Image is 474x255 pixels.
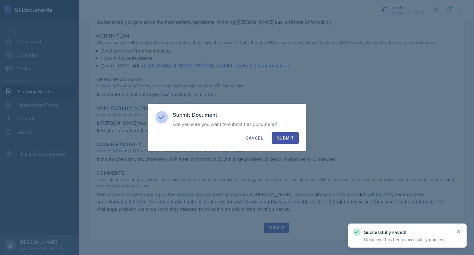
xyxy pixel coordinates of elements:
[246,135,263,141] div: Cancel
[173,121,299,127] p: Are you sure you want to submit this document?
[364,236,451,243] p: Document has been successfully updated
[364,229,451,235] p: Successfully saved!
[240,132,268,144] button: Cancel
[173,111,299,119] h3: Submit Document
[272,132,299,144] button: Submit
[277,135,293,141] div: Submit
